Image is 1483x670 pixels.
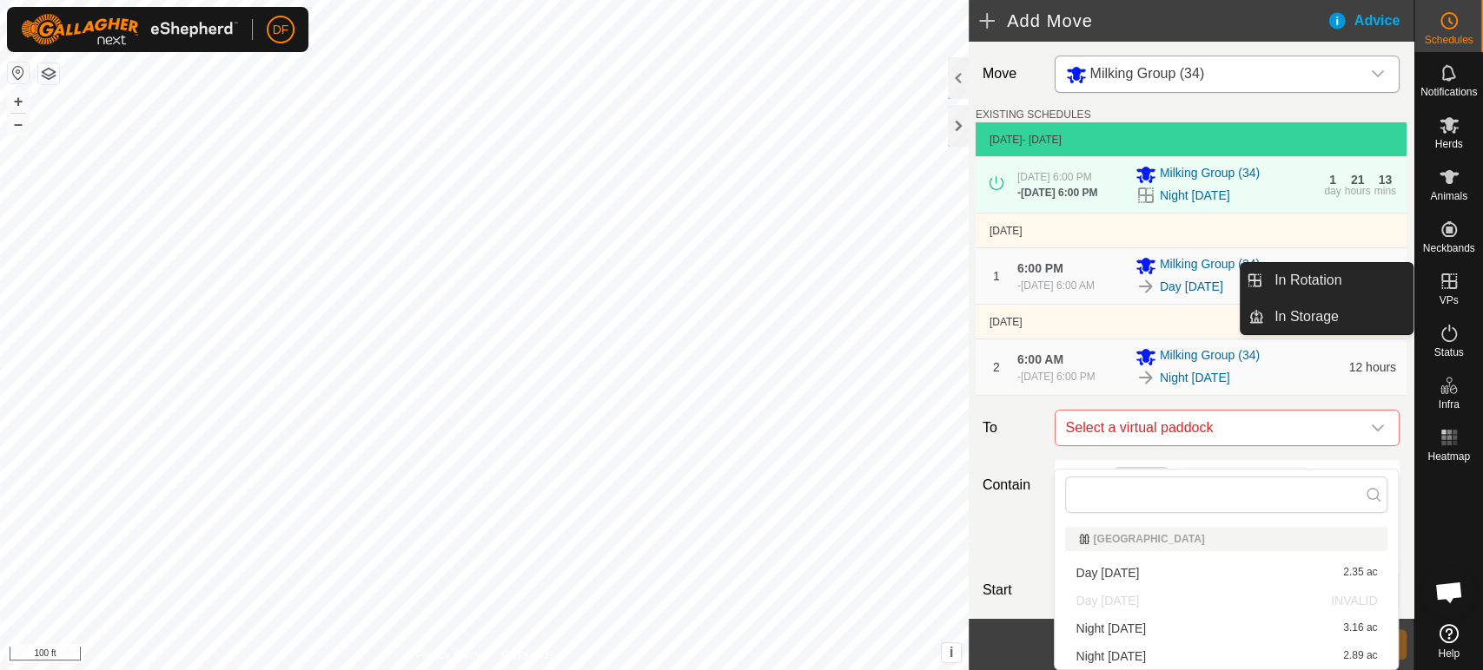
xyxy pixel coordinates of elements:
[1135,276,1156,297] img: To
[1017,171,1092,183] span: [DATE] 6:00 PM
[38,63,59,84] button: Map Layers
[1361,56,1395,92] div: dropdown trigger
[1438,399,1459,410] span: Infra
[1264,299,1413,334] a: In Storage
[1414,617,1483,666] a: Help
[1241,299,1413,334] li: In Storage
[1343,650,1377,662] span: 2.89 ac
[1427,451,1470,462] span: Heatmap
[1065,643,1387,669] li: Night Sept 17
[1430,191,1467,201] span: Animals
[1274,270,1341,291] span: In Rotation
[1017,352,1063,366] span: 6:00 AM
[976,580,1048,601] label: Start
[1361,411,1395,445] div: dropdown trigger
[1434,139,1462,149] span: Herds
[1065,560,1387,586] li: Day Sept 16
[1135,367,1156,388] img: To
[1433,347,1463,358] span: Status
[1076,567,1139,579] span: Day [DATE]
[1423,566,1475,618] div: Open chat
[1343,567,1377,579] span: 2.35 ac
[1017,369,1096,384] div: -
[1079,534,1374,544] div: [GEOGRAPHIC_DATA]
[1076,650,1146,662] span: Night [DATE]
[1264,263,1413,298] a: In Rotation
[1160,346,1260,367] span: Milking Group (34)
[1351,174,1365,186] div: 21
[1160,164,1260,185] span: Milking Group (34)
[1438,648,1460,659] span: Help
[1059,411,1361,445] span: Select a virtual paddock
[1160,369,1230,387] a: Night [DATE]
[1424,35,1473,45] span: Schedules
[1059,56,1361,92] span: Milking Group
[990,316,1023,328] span: [DATE]
[8,114,29,135] button: –
[1327,10,1413,31] div: Advice
[1420,87,1477,97] span: Notifications
[1324,186,1341,196] div: day
[1160,255,1260,276] span: Milking Group (34)
[8,91,29,112] button: +
[1274,306,1339,327] span: In Storage
[21,14,238,45] img: Gallagher Logo
[1345,186,1371,196] div: hours
[1055,520,1398,669] ul: Option List
[1023,134,1062,146] span: - [DATE]
[1343,622,1377,634] span: 3.16 ac
[1349,360,1396,374] span: 12 hours
[976,56,1048,93] label: Move
[1090,66,1205,81] span: Milking Group (34)
[1076,622,1146,634] span: Night [DATE]
[993,269,1000,283] span: 1
[993,360,1000,374] span: 2
[979,10,1327,31] h2: Add Move
[501,647,553,663] a: Contact Us
[950,645,953,660] span: i
[990,134,1023,146] span: [DATE]
[1021,279,1095,292] span: [DATE] 6:00 AM
[1017,278,1095,293] div: -
[415,647,480,663] a: Privacy Policy
[1065,615,1387,641] li: Night Sept 15
[1329,174,1336,186] div: 1
[976,475,1048,496] label: Contain
[1017,261,1063,275] span: 6:00 PM
[942,643,961,662] button: i
[1241,263,1413,298] li: In Rotation
[1422,243,1474,253] span: Neckbands
[1374,186,1396,196] div: mins
[1439,295,1458,305] span: VPs
[976,107,1091,122] label: EXISTING SCHEDULES
[8,62,29,83] button: Reset Map
[990,225,1023,237] span: [DATE]
[976,410,1048,446] label: To
[1021,187,1097,199] span: [DATE] 6:00 PM
[1160,187,1230,205] a: Night [DATE]
[273,21,289,39] span: DF
[1017,185,1097,200] div: -
[1379,174,1393,186] div: 13
[1160,278,1223,296] a: Day [DATE]
[1021,371,1096,383] span: [DATE] 6:00 PM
